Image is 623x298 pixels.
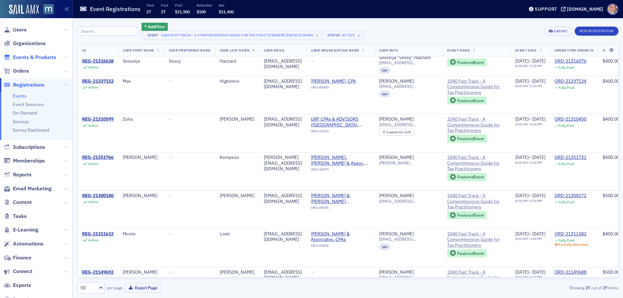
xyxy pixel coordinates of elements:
[13,254,31,261] span: Finance
[530,236,542,241] time: 3:30 PM
[13,171,31,178] span: Reports
[4,81,44,89] a: Registrations
[311,58,314,64] span: —
[82,58,114,64] div: REG-21316638
[544,27,572,36] button: Export
[379,269,414,275] a: [PERSON_NAME]
[515,231,529,237] span: [DATE]
[342,33,355,37] div: Active
[515,231,546,237] div: –
[515,116,529,122] span: [DATE]
[88,162,98,166] div: Active
[13,67,29,75] span: Orders
[457,61,484,64] div: Featured Event
[567,6,603,12] div: [DOMAIN_NAME]
[4,240,43,247] a: Automations
[356,32,362,38] span: ×
[4,282,31,289] a: Exports
[311,78,370,84] span: Max Neil Highstein, CPA
[4,226,38,233] a: E-Learning
[379,237,438,242] span: [EMAIL_ADDRESS][DOMAIN_NAME]
[457,213,484,217] div: Featured Event
[169,269,172,275] span: —
[4,171,31,178] a: Reports
[4,185,52,192] a: Email Marketing
[13,93,27,99] a: Events
[447,193,506,210] a: 1040 Fast Track - A Comprehensive Guide for Tax Practitioners
[379,116,414,122] div: [PERSON_NAME]
[82,269,114,275] div: REG-21149692
[123,78,160,84] div: Max
[554,30,567,33] div: Export
[123,269,160,275] div: [PERSON_NAME]
[558,200,574,204] div: Fully Paid
[447,48,470,53] span: Event Name
[146,33,160,37] div: Event
[515,122,528,126] time: 8:00 AM
[515,78,529,84] span: [DATE]
[447,231,506,248] a: 1040 Fast Track - A Comprehensive Guide for Tax Practitioners
[43,4,54,14] img: SailAMX
[555,193,586,199] a: ORD-21300172
[555,58,586,64] div: ORD-21316076
[607,4,618,15] span: Profile
[515,236,528,241] time: 8:00 AM
[264,48,285,53] span: User Email
[555,116,586,122] div: ORD-21310450
[555,48,593,53] span: Order Item Order ID
[515,275,546,279] div: –
[311,231,370,243] span: Monte J. Loeb & Associates, CPAs
[88,276,98,280] div: Active
[379,244,390,250] div: cpa
[515,193,529,198] span: [DATE]
[379,275,438,280] span: [EMAIL_ADDRESS][DOMAIN_NAME]
[146,9,151,14] span: 27
[220,155,255,161] div: Kempson
[515,199,546,203] div: –
[197,9,206,14] span: $100
[379,91,390,97] div: cpa
[169,193,172,198] span: —
[515,78,546,84] div: –
[4,40,46,47] a: Organizations
[148,24,165,30] span: Add Filter
[532,231,545,237] span: [DATE]
[13,185,52,192] span: Email Marketing
[515,198,528,203] time: 8:00 AM
[13,282,31,289] span: Exports
[88,238,98,242] div: Active
[220,193,255,199] div: [PERSON_NAME]
[13,127,49,133] a: Survey Dashboard
[447,269,506,287] a: 1040 Fast Track - A Comprehensive Guide for Tax Practitioners
[379,231,414,237] div: [PERSON_NAME]
[264,231,302,243] div: [EMAIL_ADDRESS][DOMAIN_NAME]
[311,129,370,136] div: ORG-43265
[379,193,414,199] a: [PERSON_NAME]
[379,48,398,53] span: User Info
[515,84,528,88] time: 8:00 AM
[515,161,546,165] div: –
[77,27,139,36] input: Search…
[13,157,45,164] span: Memberships
[558,86,574,90] div: Fully Paid
[80,284,95,291] div: 50
[447,78,506,96] a: 1040 Fast Track - A Comprehensive Guide for Tax Practitioners
[515,160,528,165] time: 8:00 AM
[220,48,249,53] span: User Last Name
[603,116,619,122] span: $400.00
[13,226,38,233] span: E-Learning
[125,283,161,293] button: Export Page
[515,275,528,279] time: 8:00 AM
[447,155,506,172] a: 1040 Fast Track - A Comprehensive Guide for Tax Practitioners
[311,167,370,174] div: ORG-44979
[457,99,484,102] div: Featured Event
[515,64,546,68] div: –
[555,155,586,161] a: ORD-21351731
[379,122,438,127] span: [EMAIL_ADDRESS][DOMAIN_NAME]
[575,28,618,33] a: New Registration
[447,116,506,134] span: 1040 Fast Track - A Comprehensive Guide for Tax Practitioners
